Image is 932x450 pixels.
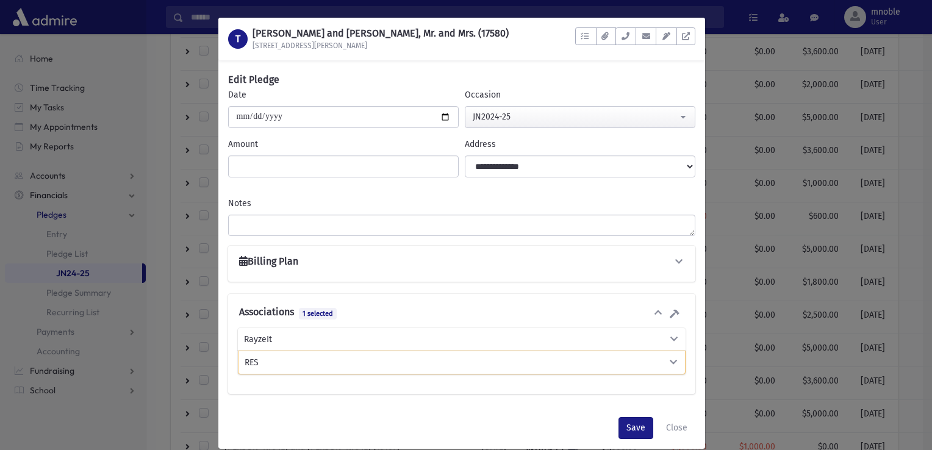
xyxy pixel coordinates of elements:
[618,417,653,439] button: Save
[245,356,259,369] span: RES
[243,356,680,369] button: RES
[299,308,337,320] span: 1 selected
[465,88,501,101] label: Occasion
[228,138,258,151] label: Amount
[243,333,681,346] button: RayzeIt
[228,197,251,210] label: Notes
[253,27,509,39] h1: [PERSON_NAME] and [PERSON_NAME], Mr. and Mrs. (17580)
[228,73,279,87] h6: Edit Pledge
[228,27,509,51] a: T [PERSON_NAME] and [PERSON_NAME], Mr. and Mrs. (17580) [STREET_ADDRESS][PERSON_NAME]
[228,29,248,49] div: T
[228,88,246,101] label: Date
[253,41,509,50] h6: [STREET_ADDRESS][PERSON_NAME]
[465,106,695,128] button: JN2024-25
[658,417,695,439] button: Close
[238,306,665,323] button: Associations 1 selected
[239,255,298,267] h6: Billing Plan
[656,27,676,45] button: Email Templates
[465,138,496,151] label: Address
[244,333,272,346] span: RayzeIt
[239,306,294,318] h6: Associations
[473,110,678,123] div: JN2024-25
